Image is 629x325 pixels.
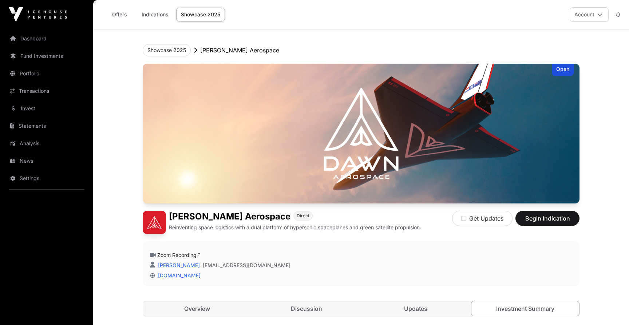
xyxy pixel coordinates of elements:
[157,262,200,268] a: [PERSON_NAME]
[169,211,290,222] h1: [PERSON_NAME] Aerospace
[471,301,580,316] a: Investment Summary
[362,301,470,316] a: Updates
[6,118,87,134] a: Statements
[6,48,87,64] a: Fund Investments
[6,100,87,116] a: Invest
[6,153,87,169] a: News
[297,213,309,219] span: Direct
[200,46,279,55] p: [PERSON_NAME] Aerospace
[253,301,361,316] a: Discussion
[143,64,579,203] img: Dawn Aerospace
[525,214,570,223] span: Begin Indication
[143,301,579,316] nav: Tabs
[143,44,191,56] button: Showcase 2025
[570,7,609,22] button: Account
[6,135,87,151] a: Analysis
[6,83,87,99] a: Transactions
[6,31,87,47] a: Dashboard
[155,272,201,278] a: [DOMAIN_NAME]
[157,252,201,258] a: Zoom Recording
[143,301,251,316] a: Overview
[552,64,574,76] div: Open
[105,8,134,21] a: Offers
[6,66,87,82] a: Portfolio
[143,211,166,234] img: Dawn Aerospace
[593,290,629,325] iframe: Chat Widget
[9,7,67,22] img: Icehouse Ventures Logo
[6,170,87,186] a: Settings
[452,211,513,226] button: Get Updates
[169,224,421,231] p: Reinventing space logistics with a dual platform of hypersonic spaceplanes and green satellite pr...
[137,8,173,21] a: Indications
[203,262,290,269] a: [EMAIL_ADDRESS][DOMAIN_NAME]
[176,8,225,21] a: Showcase 2025
[515,218,579,225] a: Begin Indication
[515,211,579,226] button: Begin Indication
